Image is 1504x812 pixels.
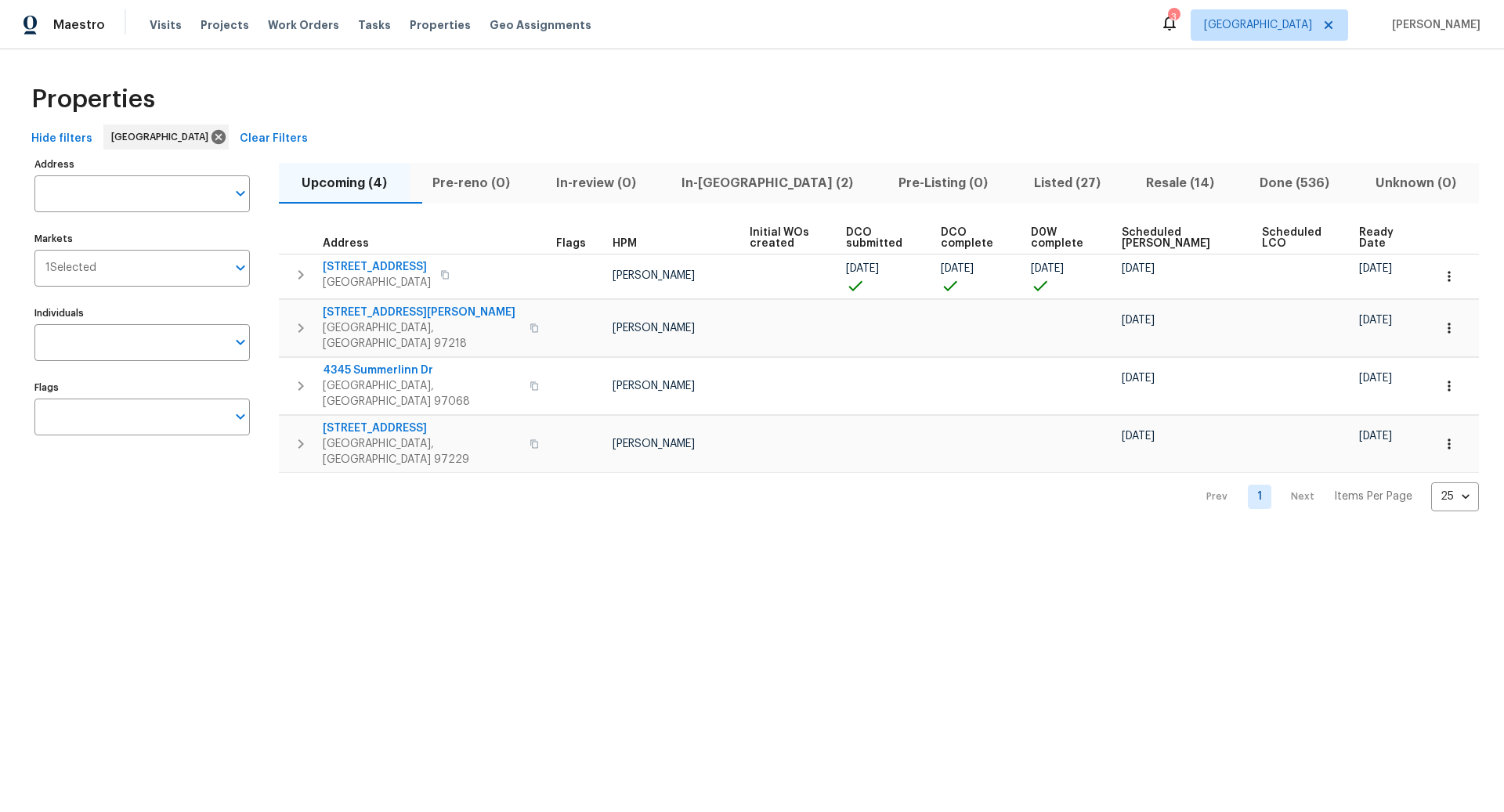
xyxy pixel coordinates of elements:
span: Initial WOs created [750,227,819,249]
span: Maestro [53,17,105,33]
span: Listed (27) [1021,172,1114,194]
span: [STREET_ADDRESS][PERSON_NAME] [323,305,520,320]
button: Open [230,182,251,204]
span: [STREET_ADDRESS] [323,420,520,436]
span: [DATE] [1359,373,1392,384]
span: [DATE] [1359,263,1392,274]
span: [PERSON_NAME] [613,438,695,449]
span: Properties [31,92,155,107]
span: [STREET_ADDRESS] [323,259,431,275]
label: Address [34,160,250,169]
span: Geo Assignments [490,17,591,33]
span: Tasks [358,20,391,31]
span: [GEOGRAPHIC_DATA] [1204,17,1312,33]
span: [GEOGRAPHIC_DATA] [323,275,431,291]
span: Scheduled LCO [1262,227,1332,249]
span: [DATE] [1359,315,1392,326]
span: In-review (0) [543,172,649,194]
span: [DATE] [1031,263,1064,274]
button: Open [230,406,251,428]
span: Hide filters [31,129,92,149]
span: 1 Selected [45,262,96,275]
nav: Pagination Navigation [1191,482,1479,511]
label: Flags [34,383,250,392]
label: Markets [34,234,250,244]
span: In-[GEOGRAPHIC_DATA] (2) [668,172,866,194]
button: Open [230,331,251,353]
span: Scheduled [PERSON_NAME] [1122,227,1235,249]
span: [GEOGRAPHIC_DATA], [GEOGRAPHIC_DATA] 97068 [323,378,520,410]
span: D0W complete [1031,227,1095,249]
span: Clear Filters [240,129,308,149]
span: [DATE] [1122,373,1155,384]
span: [GEOGRAPHIC_DATA], [GEOGRAPHIC_DATA] 97218 [323,320,520,352]
span: DCO complete [941,227,1005,249]
span: Resale (14) [1133,172,1227,194]
span: [GEOGRAPHIC_DATA], [GEOGRAPHIC_DATA] 97229 [323,436,520,467]
span: Flags [556,238,586,249]
span: Work Orders [268,17,339,33]
button: Hide filters [25,125,99,153]
button: Clear Filters [233,125,314,153]
span: [PERSON_NAME] [613,381,695,392]
span: Projects [201,17,249,33]
button: Open [230,257,251,279]
span: HPM [613,238,637,249]
a: Goto page 1 [1248,485,1271,509]
span: [GEOGRAPHIC_DATA] [111,129,215,145]
span: Upcoming (4) [288,172,400,194]
span: [DATE] [941,263,974,274]
span: Address [323,238,369,249]
span: DCO submitted [846,227,914,249]
span: [PERSON_NAME] [613,323,695,334]
div: [GEOGRAPHIC_DATA] [103,125,229,150]
label: Individuals [34,309,250,318]
span: Visits [150,17,182,33]
span: Ready Date [1359,227,1405,249]
span: [PERSON_NAME] [1386,17,1480,33]
span: [PERSON_NAME] [613,270,695,281]
span: [DATE] [1122,263,1155,274]
div: 25 [1431,476,1479,517]
span: Pre-reno (0) [419,172,523,194]
span: [DATE] [1122,315,1155,326]
span: Done (536) [1246,172,1343,194]
span: [DATE] [1359,431,1392,442]
p: Items Per Page [1334,489,1412,504]
span: Pre-Listing (0) [885,172,1001,194]
span: 4345 Summerlinn Dr [323,363,520,378]
span: Unknown (0) [1362,172,1470,194]
div: 3 [1168,9,1179,25]
span: Properties [410,17,471,33]
span: [DATE] [846,263,879,274]
span: [DATE] [1122,431,1155,442]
